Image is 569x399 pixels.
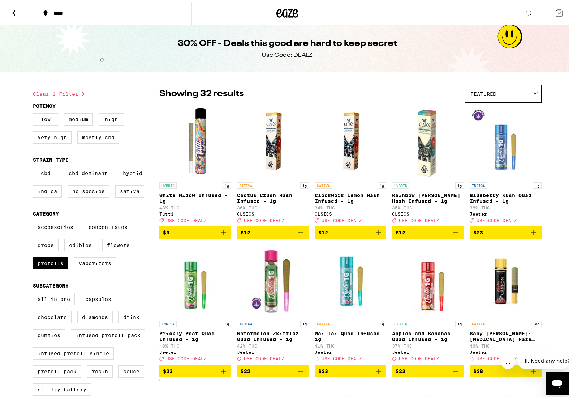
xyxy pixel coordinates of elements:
div: Jeeter [237,348,309,353]
p: INDICA [237,319,254,325]
a: Open page for Baby Cannon: Amnesia Haze Infused - 1.3g from Jeeter [470,243,542,363]
span: USE CODE DEALZ [477,216,517,221]
p: HYBRID [159,181,177,187]
h1: 30% OFF - Deals this good are hard to keep secret [178,36,397,48]
span: $22 [241,366,250,372]
p: 1.3g [529,319,542,325]
p: HYBRID [392,181,409,187]
a: Open page for Cactus Crush Hash Infused - 1g from CLSICS [237,105,309,225]
label: Gummies [33,327,65,340]
legend: Strain Type [33,155,69,161]
label: Prerolls [33,255,68,268]
button: Add to bag [237,363,309,375]
p: 35% THC [392,204,464,208]
img: Jeeter - Prickly Pear Quad Infused - 1g [159,243,231,315]
img: CLSICS - Cactus Crush Hash Infused - 1g [249,105,297,177]
legend: Subcategory [33,281,69,287]
p: 38% THC [470,204,542,208]
label: Diamonds [77,309,113,322]
span: Hi. Need any help? [4,5,52,11]
p: White Widow Infused - 1g [159,191,231,202]
p: INDICA [470,181,487,187]
span: Featured [470,89,496,95]
p: 1g [533,181,542,187]
span: $9 [163,228,169,234]
label: Flowers [102,237,134,250]
img: Jeeter - Baby Cannon: Amnesia Haze Infused - 1.3g [470,243,542,315]
legend: Potency [33,101,56,107]
p: SATIVA [315,181,332,187]
span: USE CODE DEALZ [322,355,362,360]
p: 46% THC [470,342,542,347]
label: Vaporizers [74,255,116,268]
button: Add to bag [237,225,309,237]
button: Add to bag [470,225,542,237]
button: Add to bag [315,225,387,237]
label: Edibles [64,237,96,250]
div: Jeeter [159,348,231,353]
p: SATIVA [237,181,254,187]
div: CLSICS [237,210,309,215]
label: Sativa [115,183,144,196]
label: Very High [33,130,72,142]
a: Open page for White Widow Infused - 1g from Tutti [159,105,231,225]
label: Capsules [81,291,116,304]
div: Tutti [159,210,231,215]
label: No Species [68,183,109,196]
span: USE CODE DEALZ [477,355,517,360]
a: Open page for Apples and Bananas Quad Infused - 1g from Jeeter [392,243,464,363]
p: Blueberry Kush Quad Infused - 1g [470,191,542,202]
span: $12 [396,228,405,234]
iframe: Close message [501,353,515,367]
img: Jeeter - Blueberry Kush Quad Infused - 1g [470,105,542,177]
button: Add to bag [392,225,464,237]
div: Jeeter [470,348,542,353]
img: CLSICS - Rainbow Beltz Hash Infused - 1g [392,105,464,177]
p: 48% THC [159,204,231,208]
label: Medium [64,111,93,124]
button: Add to bag [315,363,387,375]
p: 1g [455,181,464,187]
label: Mostly CBD [77,130,119,142]
p: 1g [378,181,386,187]
span: $12 [318,228,328,234]
span: $28 [473,366,483,372]
p: Showing 32 results [159,86,244,98]
p: 1g [300,319,309,325]
span: USE CODE DEALZ [399,355,439,360]
p: 37% THC [392,342,464,347]
span: $23 [473,228,483,234]
button: Clear 1 filter [33,83,89,101]
button: Add to bag [159,363,231,375]
p: SATIVA [315,319,332,325]
p: INDICA [159,319,177,325]
p: 1g [223,181,231,187]
span: USE CODE DEALZ [166,216,207,221]
span: $23 [318,366,328,372]
label: Preroll Pack [33,364,81,376]
p: Apples and Bananas Quad Infused - 1g [392,329,464,340]
span: USE CODE DEALZ [244,355,284,360]
img: Jeeter - Watermelon Zkittlez Quad Infused - 1g [237,243,309,315]
p: 1g [378,319,386,325]
label: Accessories [33,219,78,232]
span: $12 [241,228,250,234]
p: 42% THC [237,342,309,347]
span: USE CODE DEALZ [322,216,362,221]
label: High [99,111,124,124]
div: Use Code: DEALZ [262,50,312,58]
p: 34% THC [315,204,387,208]
p: Mai Tai Quad Infused - 1g [315,329,387,340]
a: Open page for Mai Tai Quad Infused - 1g from Jeeter [315,243,387,363]
label: STIIIZY Battery [33,382,91,394]
p: Clockwork Lemon Hash Infused - 1g [315,191,387,202]
p: 40% THC [159,342,231,347]
div: CLSICS [392,210,464,215]
img: CLSICS - Clockwork Lemon Hash Infused - 1g [326,105,375,177]
a: Open page for Blueberry Kush Quad Infused - 1g from Jeeter [470,105,542,225]
img: Jeeter - Apples and Bananas Quad Infused - 1g [392,243,464,315]
img: Tutti - White Widow Infused - 1g [159,105,231,177]
a: Open page for Watermelon Zkittlez Quad Infused - 1g from Jeeter [237,243,309,363]
label: Chocolate [33,309,72,322]
p: Rainbow [PERSON_NAME] Hash Infused - 1g [392,191,464,202]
